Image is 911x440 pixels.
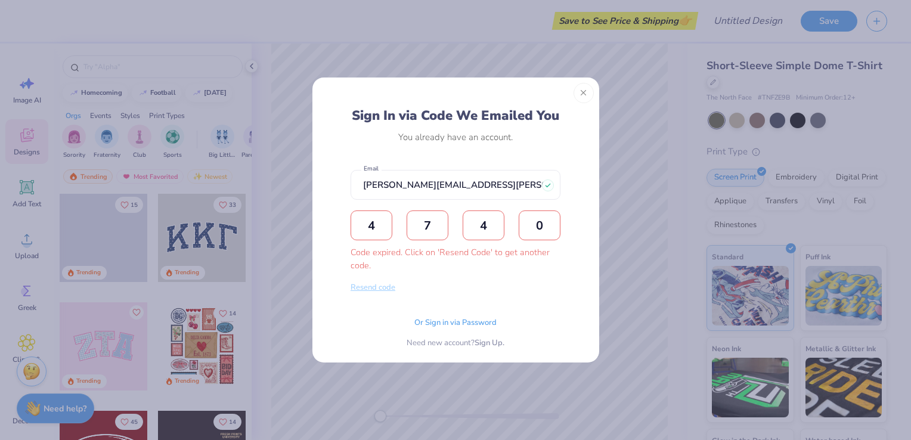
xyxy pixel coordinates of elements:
[407,210,448,240] input: 0
[352,107,559,124] div: Sign In via Code We Emailed You
[414,317,497,329] span: Or Sign in via Password
[398,131,513,143] div: You already have an account.
[351,210,392,240] input: 0
[463,210,504,240] input: 0
[475,337,504,349] span: Sign Up.
[519,210,560,240] input: 0
[351,246,560,272] div: Code expired. Click on 'Resend Code' to get another code.
[407,337,504,349] div: Need new account?
[574,83,594,103] button: Close
[351,281,395,295] button: Resend code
